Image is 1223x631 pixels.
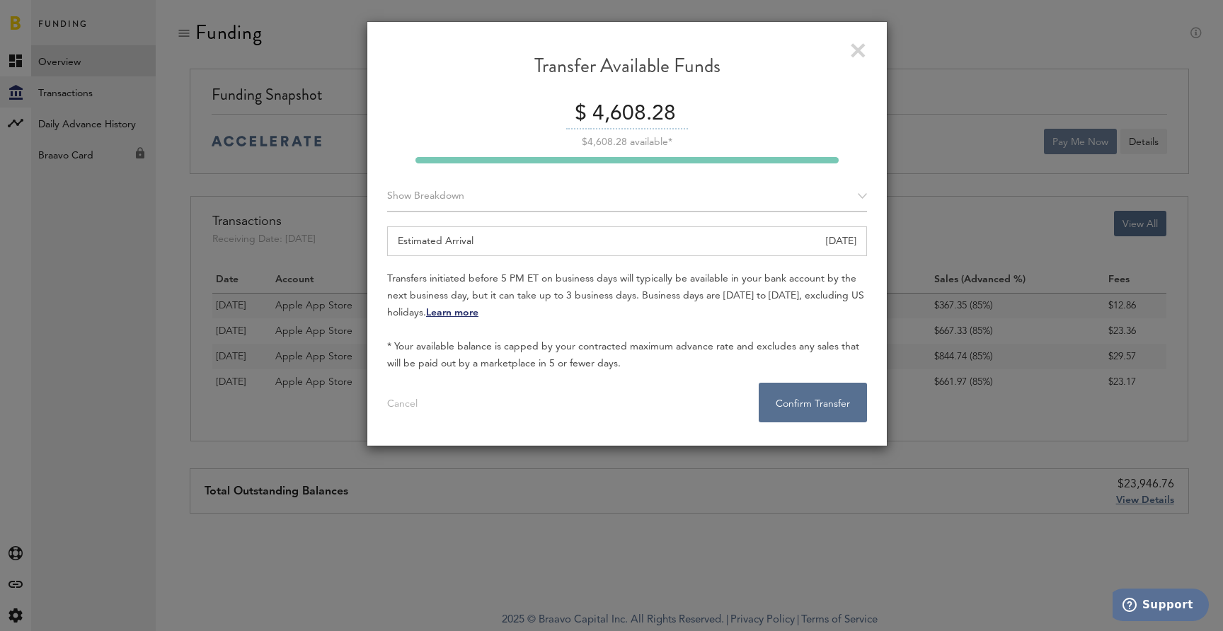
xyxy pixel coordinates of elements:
button: Confirm Transfer [759,383,867,422]
div: Estimated Arrival [387,226,867,256]
iframe: Opens a widget where you can find more information [1113,589,1209,624]
div: Transfers initiated before 5 PM ET on business days will typically be available in your bank acco... [387,270,867,372]
span: Show [387,191,411,201]
div: $ [566,100,587,129]
a: Learn more [426,308,478,318]
div: Breakdown [387,181,867,212]
div: Transfer Available Funds [387,54,867,90]
button: Cancel [370,383,435,422]
div: [DATE] [826,227,856,255]
div: $4,608.28 available* [387,137,867,147]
